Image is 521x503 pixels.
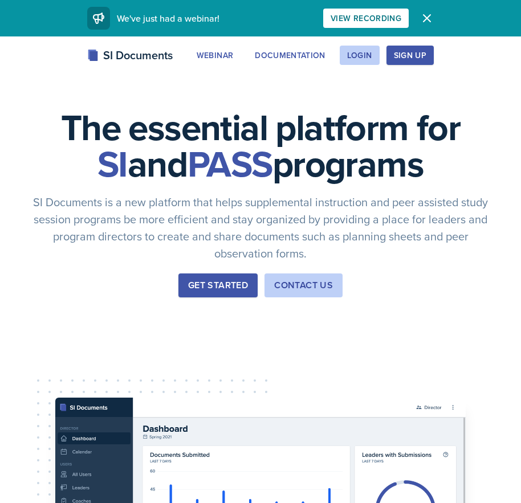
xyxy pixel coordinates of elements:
[188,279,248,292] div: Get Started
[197,51,233,60] div: Webinar
[117,12,219,24] span: We've just had a webinar!
[247,46,333,65] button: Documentation
[386,46,434,65] button: Sign Up
[255,51,325,60] div: Documentation
[347,51,372,60] div: Login
[340,46,380,65] button: Login
[87,47,173,64] div: SI Documents
[394,51,426,60] div: Sign Up
[331,14,401,23] div: View Recording
[189,46,241,65] button: Webinar
[264,273,343,297] button: Contact Us
[323,9,409,28] button: View Recording
[178,273,258,297] button: Get Started
[274,279,333,292] div: Contact Us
